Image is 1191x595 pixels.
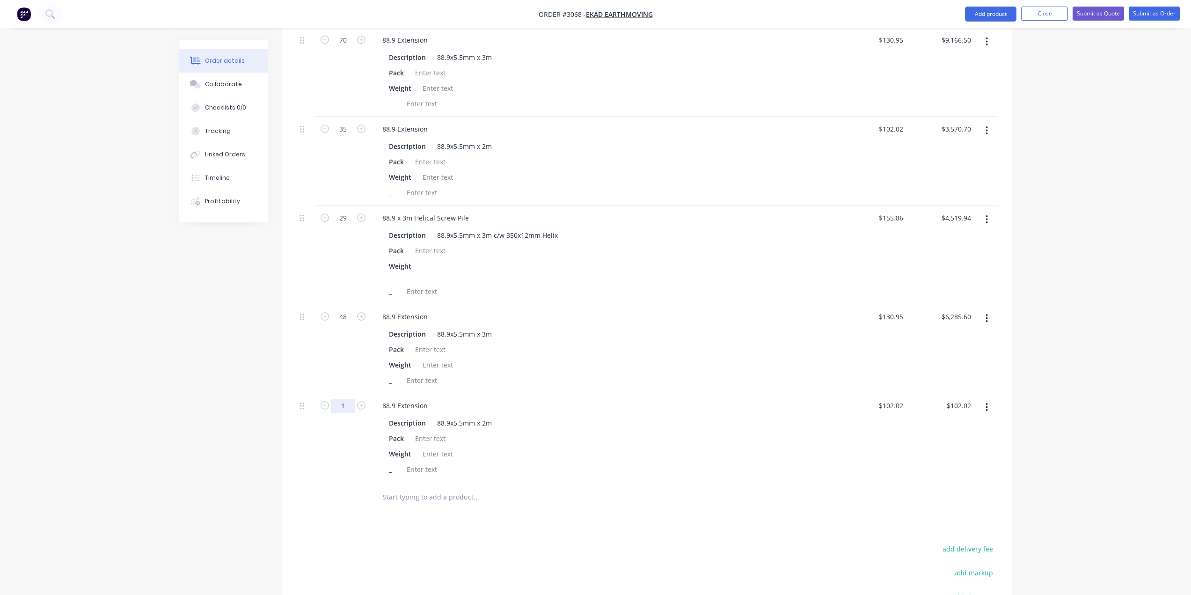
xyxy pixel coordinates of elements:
button: Submit as Order [1129,7,1180,21]
button: Submit as Quote [1073,7,1124,21]
button: Close [1021,7,1068,21]
div: Checklists 0/0 [205,103,246,112]
img: Factory [17,7,31,21]
div: Linked Orders [205,150,245,159]
button: add delivery fee [938,543,998,555]
div: 88.9 Extension [375,33,435,47]
div: Description [385,228,430,242]
div: Pack [385,155,408,169]
div: 88.9x5.5mm x 3m [433,51,496,64]
a: EKAD Earthmoving [586,10,653,19]
div: 88.9x5.5mm x 3m c/w 350x12mm Helix [433,228,562,242]
button: Checklists 0/0 [179,96,268,119]
div: Profitability [205,197,240,206]
button: Order details [179,49,268,73]
div: _ [385,97,399,110]
div: Pack [385,343,408,356]
div: Pack [385,432,408,445]
div: Description [385,416,430,430]
div: 88.9 Extension [375,310,435,323]
button: Profitability [179,190,268,213]
div: Order details [205,57,245,65]
div: 88.9 Extension [375,399,435,412]
button: add markup [950,566,998,579]
div: Description [385,140,430,153]
div: Description [385,51,430,64]
span: Order #3068 - [539,10,586,19]
div: _ [385,285,399,298]
button: Tracking [179,119,268,143]
div: Description [385,327,430,341]
div: Tracking [205,127,231,135]
div: Pack [385,244,408,257]
div: _ [385,463,399,476]
div: _ [385,374,399,387]
div: Weight [385,358,415,372]
div: Timeline [205,174,230,182]
div: Pack [385,66,408,80]
button: Timeline [179,166,268,190]
button: Add product [965,7,1016,22]
div: Weight [385,81,415,95]
div: 88.9 x 3m Helical Screw Pile [375,211,476,225]
div: Collaborate [205,80,242,88]
div: 88.9x5.5mm x 2m [433,416,496,430]
button: Collaborate [179,73,268,96]
div: 88.9 Extension [375,122,435,136]
div: Weight [385,170,415,184]
div: _ [385,186,399,199]
div: 88.9x5.5mm x 2m [433,140,496,153]
div: Weight [385,447,415,461]
div: Weight [385,259,415,273]
input: Start typing to add a product... [382,488,570,507]
button: Linked Orders [179,143,268,166]
div: 88.9x5.5mm x 3m [433,327,496,341]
